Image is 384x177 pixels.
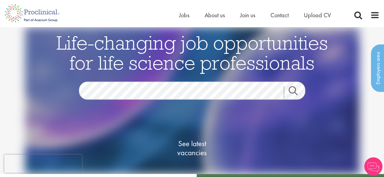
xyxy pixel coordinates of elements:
[284,86,310,98] a: Job search submit button
[162,139,223,157] span: See latest vacancies
[179,11,189,19] a: Jobs
[25,27,359,174] img: candidate home
[240,11,255,19] a: Join us
[56,30,328,74] span: Life-changing job opportunities for life science professionals
[205,11,225,19] a: About us
[364,157,382,175] img: Chatbot
[4,155,82,173] iframe: reCAPTCHA
[270,11,289,19] a: Contact
[304,11,331,19] a: Upload CV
